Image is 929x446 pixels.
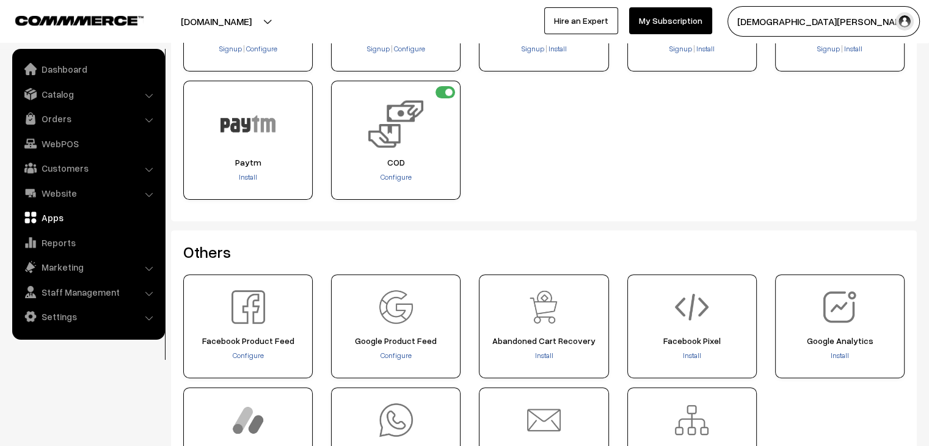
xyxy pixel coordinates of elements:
[246,44,277,53] span: Configure
[15,256,161,278] a: Marketing
[15,16,144,25] img: COMMMERCE
[895,12,914,31] img: user
[831,351,849,360] a: Install
[379,403,413,437] img: WhatsApp Chat
[245,44,277,53] a: Configure
[779,336,900,346] span: Google Analytics
[527,290,561,324] img: Abandoned Cart Recovery
[521,44,544,53] span: Signup
[696,44,715,53] span: Install
[188,43,308,56] div: |
[823,290,856,324] img: Google Analytics
[220,97,275,152] img: Paytm
[544,7,618,34] a: Hire an Expert
[367,44,391,53] a: Signup
[817,44,841,53] a: Signup
[379,290,413,324] img: Google Product Feed
[335,43,456,56] div: |
[335,158,456,167] span: COD
[394,44,425,53] span: Configure
[483,336,604,346] span: Abandoned Cart Recovery
[15,12,122,27] a: COMMMERCE
[183,243,905,261] h2: Others
[527,403,561,437] img: Gmail for Work
[393,44,425,53] a: Configure
[675,403,709,437] img: Sitemap
[548,44,566,53] span: Install
[669,44,693,53] a: Signup
[368,97,423,152] img: COD
[675,290,709,324] img: Facebook Pixel
[15,207,161,228] a: Apps
[534,351,553,360] a: Install
[231,290,265,324] img: Facebook Product Feed
[367,44,390,53] span: Signup
[669,44,692,53] span: Signup
[233,351,264,360] a: Configure
[483,43,604,56] div: |
[188,158,308,167] span: Paytm
[15,108,161,130] a: Orders
[15,58,161,80] a: Dashboard
[629,7,712,34] a: My Subscription
[844,44,862,53] span: Install
[15,182,161,204] a: Website
[138,6,294,37] button: [DOMAIN_NAME]
[15,157,161,179] a: Customers
[632,43,752,56] div: |
[632,336,752,346] span: Facebook Pixel
[779,43,900,56] div: |
[843,44,862,53] a: Install
[727,6,920,37] button: [DEMOGRAPHIC_DATA][PERSON_NAME]
[15,133,161,155] a: WebPOS
[335,336,456,346] span: Google Product Feed
[695,44,715,53] a: Install
[381,172,412,181] a: Configure
[15,305,161,327] a: Settings
[188,336,308,346] span: Facebook Product Feed
[15,232,161,254] a: Reports
[547,44,566,53] a: Install
[15,281,161,303] a: Staff Management
[683,351,701,360] a: Install
[219,44,243,53] a: Signup
[521,44,545,53] a: Signup
[15,83,161,105] a: Catalog
[239,172,257,181] a: Install
[817,44,840,53] span: Signup
[219,44,242,53] span: Signup
[381,351,412,360] a: Configure
[231,403,265,437] img: Google AdSense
